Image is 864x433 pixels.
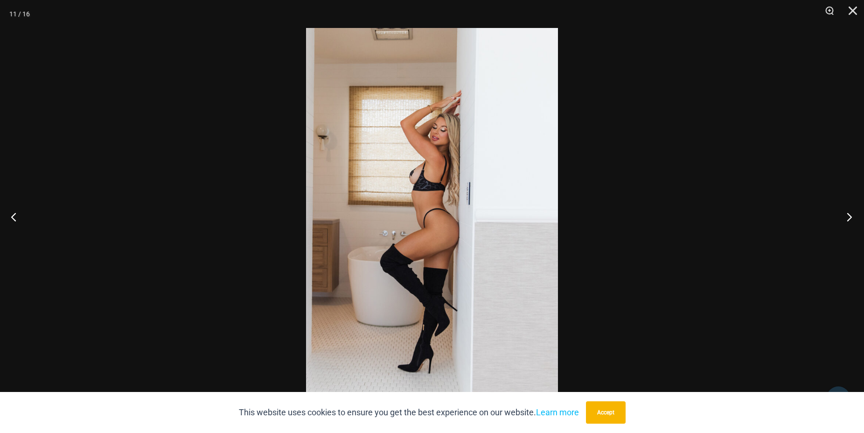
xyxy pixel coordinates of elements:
[306,28,558,405] img: Nights Fall Silver Leopard 1036 Bra 6516 Micro 06
[536,407,579,417] a: Learn more
[586,401,626,424] button: Accept
[239,406,579,419] p: This website uses cookies to ensure you get the best experience on our website.
[829,193,864,240] button: Next
[9,7,30,21] div: 11 / 16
